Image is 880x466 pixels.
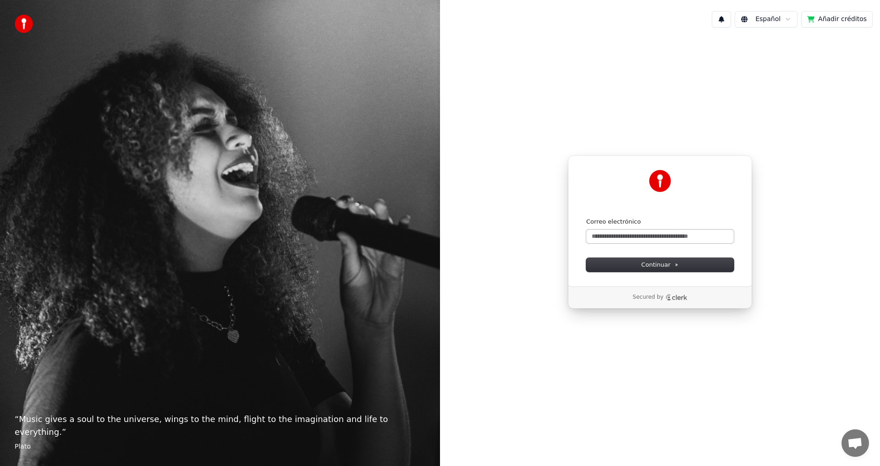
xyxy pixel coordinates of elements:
button: Añadir créditos [801,11,873,27]
p: “ Music gives a soul to the universe, wings to the mind, flight to the imagination and life to ev... [15,413,425,439]
img: Youka [649,170,671,192]
footer: Plato [15,442,425,451]
div: Chat abierto [841,429,869,457]
a: Clerk logo [665,294,687,301]
p: Secured by [632,294,663,301]
button: Continuar [586,258,734,272]
span: Continuar [641,261,679,269]
label: Correo electrónico [586,218,641,226]
img: youka [15,15,33,33]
